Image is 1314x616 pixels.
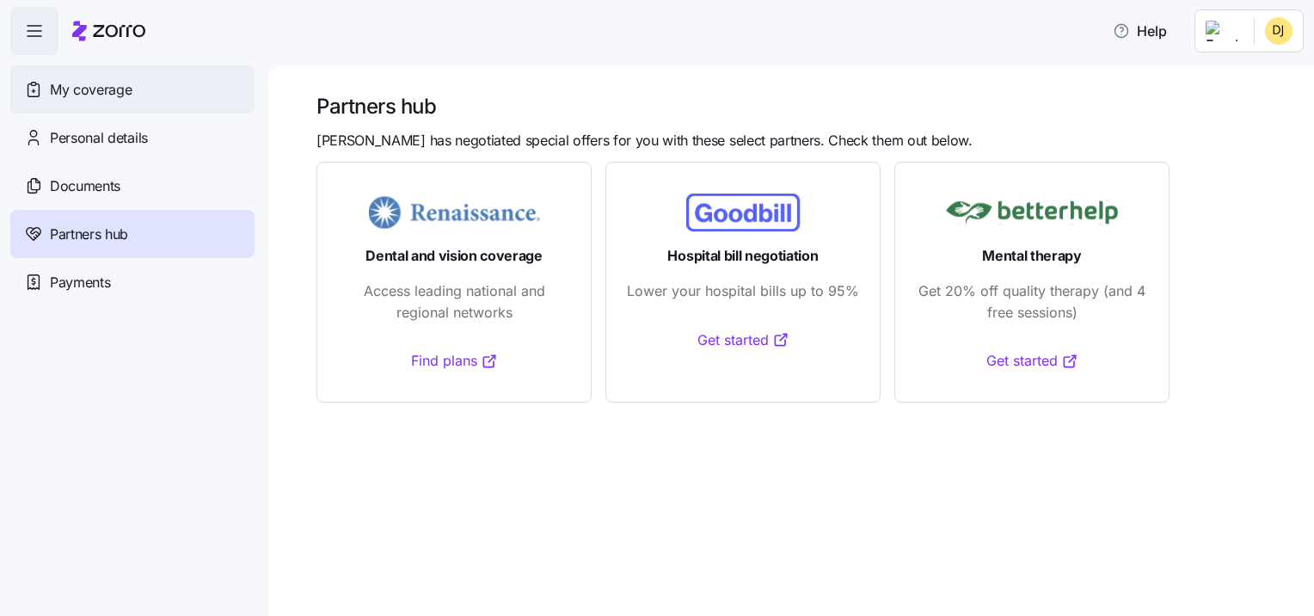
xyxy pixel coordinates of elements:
span: My coverage [50,79,132,101]
img: 4a29293c25c584b1cc50c3beb1ee060e [1265,17,1293,45]
span: Hospital bill negotiation [667,245,818,267]
span: Dental and vision coverage [365,245,543,267]
span: Access leading national and regional networks [338,280,570,323]
a: Get started [697,330,789,351]
span: Get 20% off quality therapy (and 4 free sessions) [916,280,1148,323]
a: Personal details [10,114,255,162]
span: Partners hub [50,224,128,245]
a: Get started [986,350,1078,372]
a: Payments [10,258,255,306]
span: [PERSON_NAME] has negotiated special offers for you with these select partners. Check them out be... [316,130,973,151]
span: Payments [50,272,110,293]
a: Partners hub [10,210,255,258]
a: Documents [10,162,255,210]
a: Find plans [411,350,498,372]
img: Employer logo [1206,21,1240,41]
span: Personal details [50,127,148,149]
span: Help [1113,21,1167,41]
h1: Partners hub [316,93,1290,120]
button: Help [1099,14,1181,48]
span: Documents [50,176,120,197]
span: Mental therapy [982,245,1082,267]
span: Lower your hospital bills up to 95% [627,280,859,302]
a: My coverage [10,65,255,114]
